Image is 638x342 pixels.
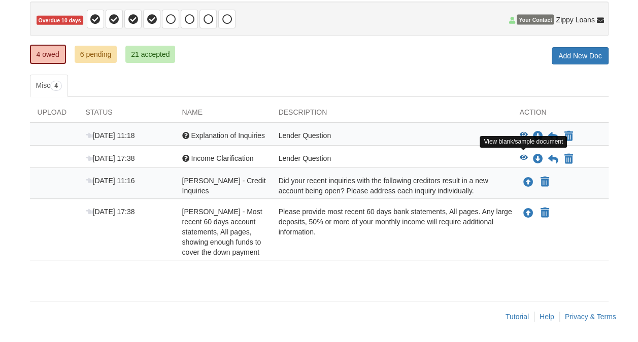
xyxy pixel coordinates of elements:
a: Misc [30,75,68,97]
span: Overdue 10 days [37,16,83,25]
a: Privacy & Terms [565,313,616,321]
div: Action [512,107,609,122]
button: Declare Explanation of Inquiries not applicable [563,130,574,143]
button: Declare Iris Rosario Melendez - Most recent 60 days account statements, All pages, showing enough... [540,207,550,219]
span: [PERSON_NAME] - Credit Inquiries [182,177,266,195]
div: Did your recent inquiries with the following creditors result in a new account being open? Please... [271,176,512,196]
span: 4 [50,81,62,91]
span: [DATE] 17:38 [86,208,135,216]
div: Name [175,107,271,122]
span: Explanation of Inquiries [191,131,265,140]
button: View Income Clarification [520,154,528,164]
span: Your Contact [517,15,554,25]
div: Status [78,107,175,122]
a: Download Income Clarification [533,155,543,163]
span: Zippy Loans [556,15,594,25]
span: [PERSON_NAME] - Most recent 60 days account statements, All pages, showing enough funds to cover ... [182,208,262,256]
span: Income Clarification [191,154,253,162]
span: [DATE] 11:16 [86,177,135,185]
a: Tutorial [506,313,529,321]
div: Upload [30,107,78,122]
a: Download Explanation of Inquiries [533,132,543,141]
a: 4 owed [30,45,66,64]
button: Upload Iris Rosario - Credit Inquiries [522,176,534,189]
a: 6 pending [75,46,117,63]
button: Declare Iris Rosario - Credit Inquiries not applicable [540,176,550,188]
a: Help [540,313,554,321]
div: Lender Question [271,153,512,165]
a: 21 accepted [125,46,175,63]
div: Please provide most recent 60 days bank statements, All pages. Any large deposits, 50% or more of... [271,207,512,257]
button: Declare Income Clarification not applicable [563,153,574,165]
div: Lender Question [271,130,512,143]
span: [DATE] 17:38 [86,154,135,162]
div: Description [271,107,512,122]
div: View blank/sample document [480,136,567,148]
span: [DATE] 11:18 [86,131,135,140]
a: Add New Doc [552,47,609,64]
button: View Explanation of Inquiries [520,131,528,142]
button: Upload Iris Rosario Melendez - Most recent 60 days account statements, All pages, showing enough ... [522,207,534,220]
